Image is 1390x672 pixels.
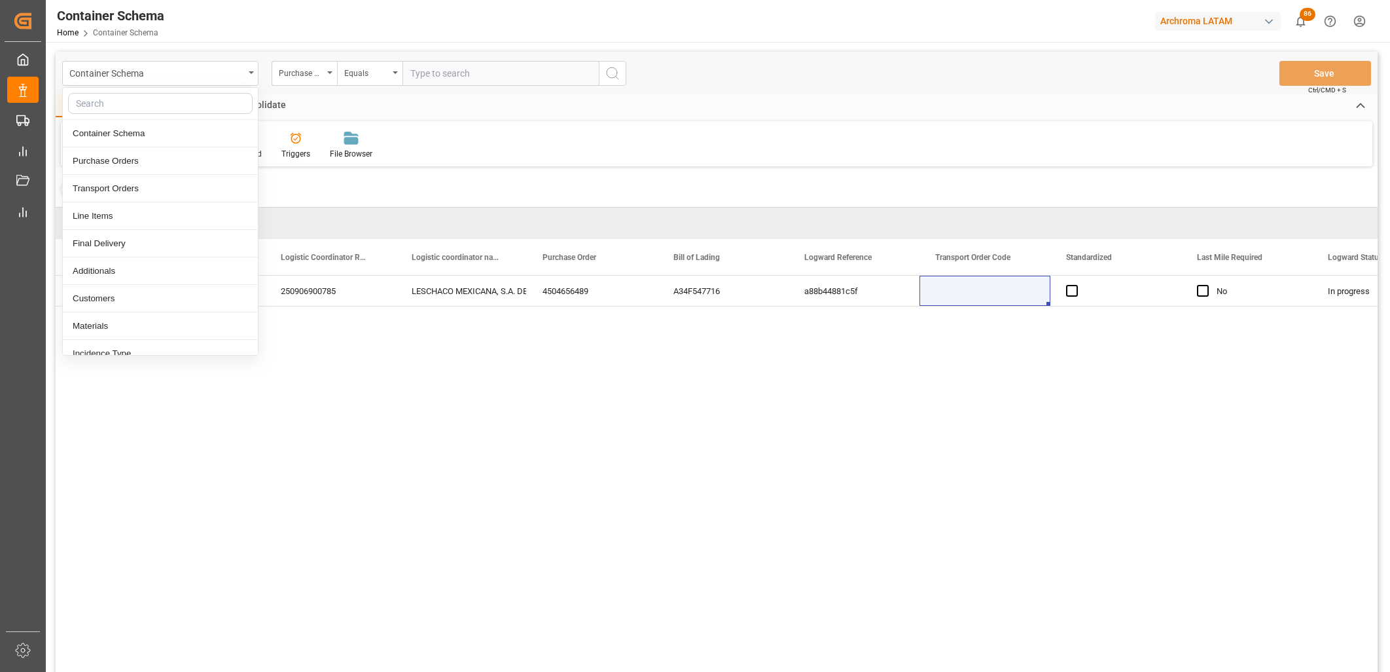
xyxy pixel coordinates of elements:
[1155,12,1281,31] div: Archroma LATAM
[63,147,258,175] div: Purchase Orders
[57,6,164,26] div: Container Schema
[63,120,258,147] div: Container Schema
[1315,7,1345,36] button: Help Center
[1308,85,1346,95] span: Ctrl/CMD + S
[1286,7,1315,36] button: show 86 new notifications
[344,64,389,79] div: Equals
[57,28,79,37] a: Home
[1328,253,1383,262] span: Logward Status
[63,230,258,257] div: Final Delivery
[804,253,872,262] span: Logward Reference
[63,312,258,340] div: Materials
[599,61,626,86] button: search button
[63,285,258,312] div: Customers
[281,148,310,160] div: Triggers
[226,95,296,117] div: Consolidate
[527,276,658,306] div: 4504656489
[658,276,789,306] div: A34F547716
[56,95,100,117] div: Home
[281,253,368,262] span: Logistic Coordinator Reference Number
[56,276,134,307] div: Press SPACE to select this row.
[1197,253,1262,262] span: Last Mile Required
[272,61,337,86] button: open menu
[63,175,258,202] div: Transport Orders
[1300,8,1315,21] span: 86
[69,64,244,81] div: Container Schema
[412,276,511,307] div: LESCHACO MEXICANA, S.A. DE C.V.
[412,253,499,262] span: Logistic coordinator name
[1066,253,1112,262] span: Standardized
[330,148,372,160] div: File Browser
[63,257,258,285] div: Additionals
[337,61,402,86] button: open menu
[63,202,258,230] div: Line Items
[265,276,396,306] div: 250906900785
[68,93,253,114] input: Search
[1217,276,1296,307] div: No
[789,276,919,306] div: a88b44881c5f
[279,64,323,79] div: Purchase Order
[62,61,258,86] button: close menu
[1155,9,1286,33] button: Archroma LATAM
[673,253,720,262] span: Bill of Lading
[63,340,258,367] div: Incidence Type
[1279,61,1371,86] button: Save
[543,253,596,262] span: Purchase Order
[402,61,599,86] input: Type to search
[935,253,1010,262] span: Transport Order Code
